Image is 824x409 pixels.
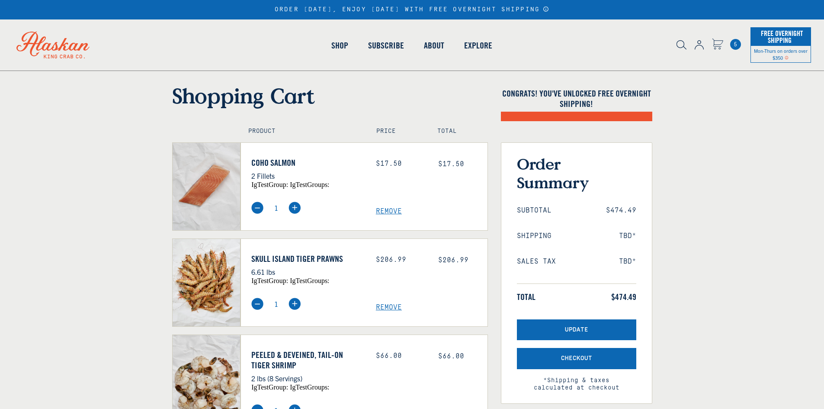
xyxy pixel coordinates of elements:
button: Update [517,319,636,341]
span: $206.99 [438,256,468,264]
span: igTestGroups: [290,383,329,391]
img: Alaskan King Crab Co. logo [4,19,102,71]
h4: Total [437,128,480,135]
div: ORDER [DATE], ENJOY [DATE] WITH FREE OVERNIGHT SHIPPING [275,6,549,13]
a: Subscribe [358,21,414,70]
img: plus [289,202,301,214]
button: Checkout [517,348,636,369]
a: Cart [730,39,741,50]
span: Free Overnight Shipping [759,27,803,47]
div: $66.00 [376,352,425,360]
span: Checkout [561,355,592,362]
a: Explore [454,21,502,70]
span: Shipping [517,232,551,240]
span: Shipping Notice Icon [785,55,789,61]
span: igTestGroup: [251,277,288,284]
span: $474.49 [611,292,636,302]
div: $17.50 [376,160,425,168]
span: $66.00 [438,352,464,360]
h1: Shopping Cart [172,83,488,108]
span: *Shipping & taxes calculated at checkout [517,369,636,392]
span: Total [517,292,535,302]
a: Remove [376,303,487,312]
h4: Price [376,128,419,135]
span: Update [565,326,588,334]
a: Cart [712,39,723,51]
h4: Congrats! You've unlocked FREE OVERNIGHT SHIPPING! [501,88,652,109]
span: $474.49 [606,206,636,215]
h3: Order Summary [517,155,636,192]
a: Coho Salmon [251,158,363,168]
p: 6.61 lbs [251,266,363,277]
span: Sales Tax [517,258,556,266]
a: Peeled & Deveined, Tail-On Tiger Shrimp [251,350,363,370]
span: 5 [730,39,741,50]
img: Skull Island Tiger Prawns - 6.61 lbs [173,239,240,326]
img: Coho Salmon - 2 Fillets [173,143,240,230]
p: 2 lbs (8 Servings) [251,373,363,384]
span: Mon-Thurs on orders over $350 [754,48,808,61]
a: Shop [321,21,358,70]
h4: Product [248,128,358,135]
span: Subtotal [517,206,551,215]
p: 2 Fillets [251,170,363,181]
a: Skull Island Tiger Prawns [251,254,363,264]
span: $17.50 [438,160,464,168]
img: search [677,40,686,50]
span: igTestGroups: [290,181,329,188]
span: igTestGroups: [290,277,329,284]
img: plus [289,298,301,310]
span: igTestGroup: [251,383,288,391]
span: igTestGroup: [251,181,288,188]
a: Announcement Bar Modal [543,6,549,12]
a: About [414,21,454,70]
a: Remove [376,207,487,216]
img: minus [251,298,263,310]
img: account [695,40,704,50]
img: minus [251,202,263,214]
div: $206.99 [376,256,425,264]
